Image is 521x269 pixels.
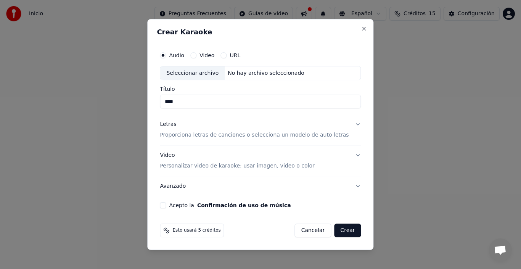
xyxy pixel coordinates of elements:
p: Proporciona letras de canciones o selecciona un modelo de auto letras [160,132,349,139]
div: Seleccionar archivo [160,66,225,80]
button: Crear [334,224,361,237]
button: Acepto la [197,203,291,208]
label: URL [230,53,240,58]
label: Audio [169,53,184,58]
button: Avanzado [160,176,361,196]
button: VideoPersonalizar video de karaoke: usar imagen, video o color [160,146,361,176]
label: Título [160,87,361,92]
button: LetrasProporciona letras de canciones o selecciona un modelo de auto letras [160,115,361,145]
label: Video [199,53,214,58]
button: Cancelar [295,224,331,237]
div: Video [160,152,314,170]
h2: Crear Karaoke [157,29,364,35]
span: Esto usará 5 créditos [172,227,220,234]
p: Personalizar video de karaoke: usar imagen, video o color [160,162,314,170]
label: Acepto la [169,203,291,208]
div: No hay archivo seleccionado [225,69,307,77]
div: Letras [160,121,176,129]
